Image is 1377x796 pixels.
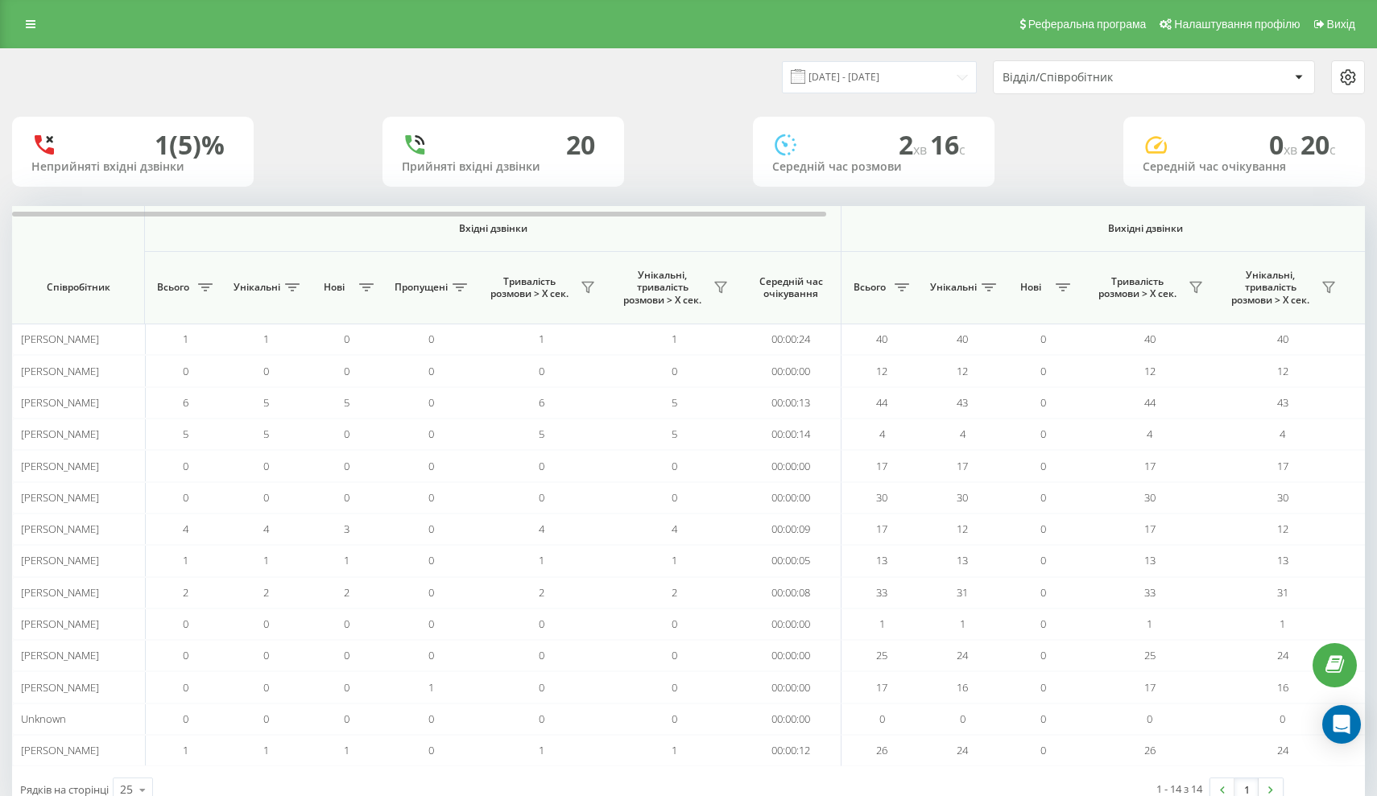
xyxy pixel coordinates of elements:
[876,648,887,662] span: 25
[21,553,99,567] span: [PERSON_NAME]
[672,332,677,346] span: 1
[263,711,269,726] span: 0
[1174,18,1300,31] span: Налаштування профілю
[428,332,434,346] span: 0
[539,395,544,410] span: 6
[741,640,841,671] td: 00:00:00
[183,427,188,441] span: 5
[428,585,434,600] span: 0
[1277,648,1288,662] span: 24
[876,332,887,346] span: 40
[672,522,677,536] span: 4
[741,545,841,576] td: 00:00:05
[1040,648,1046,662] span: 0
[21,617,99,631] span: [PERSON_NAME]
[183,490,188,505] span: 0
[539,617,544,631] span: 0
[672,427,677,441] span: 5
[402,160,605,174] div: Прийняті вхідні дзвінки
[772,160,975,174] div: Середній час розмови
[879,711,885,726] span: 0
[672,585,677,600] span: 2
[153,281,193,294] span: Всього
[344,427,349,441] span: 0
[957,743,968,757] span: 24
[1277,680,1288,695] span: 16
[957,648,968,662] span: 24
[672,364,677,378] span: 0
[183,743,188,757] span: 1
[1322,705,1361,744] div: Open Intercom Messenger
[314,281,354,294] span: Нові
[344,648,349,662] span: 0
[263,395,269,410] span: 5
[1091,275,1184,300] span: Тривалість розмови > Х сек.
[1144,585,1156,600] span: 33
[26,281,130,294] span: Співробітник
[263,553,269,567] span: 1
[957,522,968,536] span: 12
[428,743,434,757] span: 0
[1144,648,1156,662] span: 25
[539,553,544,567] span: 1
[1003,71,1195,85] div: Відділ/Співробітник
[957,680,968,695] span: 16
[263,585,269,600] span: 2
[395,281,448,294] span: Пропущені
[1277,364,1288,378] span: 12
[957,364,968,378] span: 12
[344,522,349,536] span: 3
[876,364,887,378] span: 12
[876,680,887,695] span: 17
[21,522,99,536] span: [PERSON_NAME]
[960,617,966,631] span: 1
[183,364,188,378] span: 0
[344,743,349,757] span: 1
[930,127,966,162] span: 16
[183,711,188,726] span: 0
[1280,711,1285,726] span: 0
[344,617,349,631] span: 0
[183,617,188,631] span: 0
[263,680,269,695] span: 0
[876,490,887,505] span: 30
[31,160,234,174] div: Неприйняті вхідні дзвінки
[344,395,349,410] span: 5
[539,711,544,726] span: 0
[1040,332,1046,346] span: 0
[183,459,188,473] span: 0
[539,648,544,662] span: 0
[1329,141,1336,159] span: c
[1040,585,1046,600] span: 0
[741,608,841,640] td: 00:00:00
[344,680,349,695] span: 0
[1277,743,1288,757] span: 24
[344,711,349,726] span: 0
[263,364,269,378] span: 0
[428,680,434,695] span: 1
[263,617,269,631] span: 0
[21,395,99,410] span: [PERSON_NAME]
[879,617,885,631] span: 1
[960,711,966,726] span: 0
[1144,522,1156,536] span: 17
[1011,281,1051,294] span: Нові
[1277,553,1288,567] span: 13
[344,490,349,505] span: 0
[428,395,434,410] span: 0
[1224,269,1317,307] span: Унікальні, тривалість розмови > Х сек.
[428,459,434,473] span: 0
[741,671,841,703] td: 00:00:00
[1040,459,1046,473] span: 0
[263,490,269,505] span: 0
[539,743,544,757] span: 1
[1040,522,1046,536] span: 0
[741,419,841,450] td: 00:00:14
[1040,617,1046,631] span: 0
[263,459,269,473] span: 0
[155,130,225,160] div: 1 (5)%
[428,648,434,662] span: 0
[876,395,887,410] span: 44
[957,395,968,410] span: 43
[183,585,188,600] span: 2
